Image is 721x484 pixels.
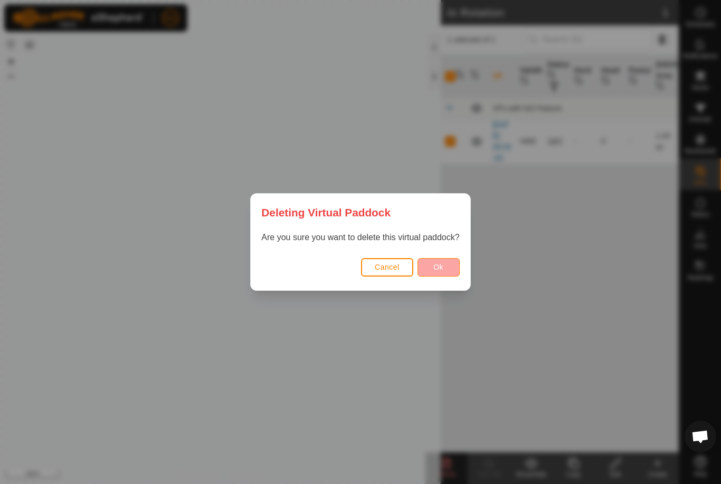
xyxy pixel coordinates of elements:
button: Cancel [361,258,413,277]
span: Cancel [375,263,400,271]
span: Ok [433,263,443,271]
button: Ok [418,258,460,277]
p: Are you sure you want to delete this virtual paddock? [261,231,459,244]
a: Open chat [685,421,716,452]
span: Deleting Virtual Paddock [261,204,391,221]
